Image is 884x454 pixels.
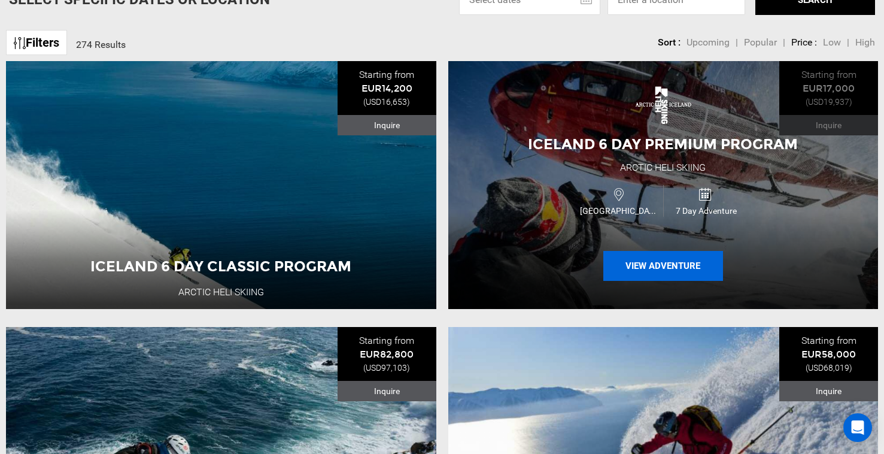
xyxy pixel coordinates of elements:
div: Arctic Heli Skiing [620,161,706,175]
div: Open Intercom Messenger [843,413,872,442]
li: | [847,36,849,50]
button: View Adventure [603,251,723,281]
span: High [855,37,875,48]
li: | [783,36,785,50]
li: Sort : [658,36,681,50]
span: Low [823,37,841,48]
span: [GEOGRAPHIC_DATA] [577,205,663,217]
li: Price : [791,36,817,50]
span: Iceland 6 Day Premium Program [528,135,798,153]
span: Popular [744,37,777,48]
span: Upcoming [686,37,730,48]
li: | [736,36,738,50]
span: 7 Day Adventure [664,205,749,217]
a: Filters [6,30,67,56]
img: images [627,80,699,128]
span: 274 Results [76,39,126,50]
img: btn-icon.svg [14,37,26,49]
